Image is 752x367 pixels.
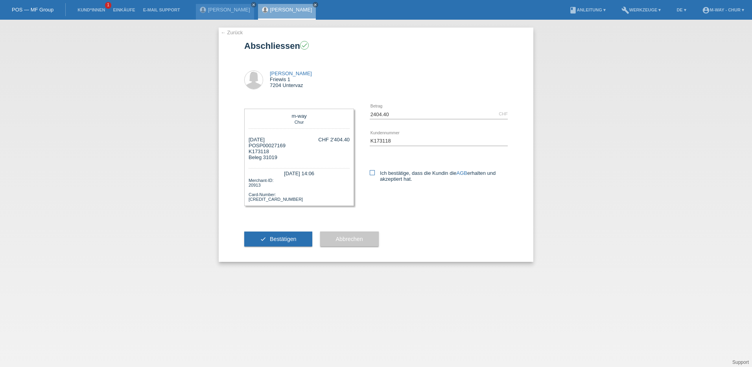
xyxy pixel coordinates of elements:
div: CHF 2'404.40 [318,137,350,143]
i: build [621,6,629,14]
a: bookAnleitung ▾ [565,7,610,12]
span: Abbrechen [336,236,363,242]
a: Kund*innen [74,7,109,12]
a: close [313,2,318,7]
div: Friewis 1 7204 Untervaz [270,70,312,88]
a: close [251,2,256,7]
span: 1 [105,2,111,9]
div: [DATE] POSP00027169 Beleg 31019 [249,137,286,160]
div: Merchant-ID: 20913 Card-Number: [CREDIT_CARD_NUMBER] [249,177,350,202]
i: close [313,3,317,7]
a: E-Mail Support [139,7,184,12]
span: Bestätigen [270,236,297,242]
label: Ich bestätige, dass die Kundin die erhalten und akzeptiert hat. [370,170,508,182]
a: account_circlem-way - Chur ▾ [698,7,748,12]
a: [PERSON_NAME] [208,7,250,13]
div: m-way [251,113,348,119]
a: ← Zurück [221,30,243,35]
div: CHF [499,111,508,116]
a: buildWerkzeuge ▾ [617,7,665,12]
a: DE ▾ [673,7,690,12]
h1: Abschliessen [244,41,508,51]
a: [PERSON_NAME] [270,7,312,13]
a: AGB [457,170,467,176]
a: Support [732,360,749,365]
div: [DATE] 14:06 [249,168,350,177]
i: check [301,42,308,49]
button: Abbrechen [320,232,379,247]
a: [PERSON_NAME] [270,70,312,76]
a: POS — MF Group [12,7,53,13]
i: check [260,236,266,242]
i: account_circle [702,6,710,14]
i: book [569,6,577,14]
button: check Bestätigen [244,232,312,247]
a: Einkäufe [109,7,139,12]
span: K173118 [249,148,269,154]
i: close [252,3,256,7]
div: Chur [251,119,348,124]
